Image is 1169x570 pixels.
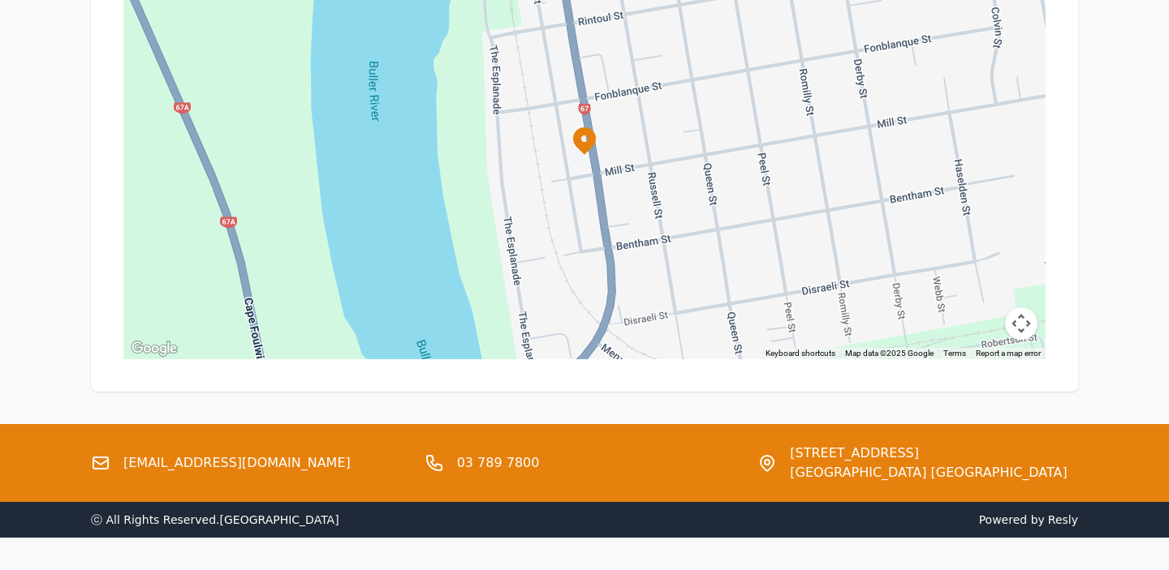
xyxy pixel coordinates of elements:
[845,349,934,358] span: Map data ©2025 Google
[91,513,339,526] span: ⓒ All Rights Reserved. [GEOGRAPHIC_DATA]
[591,512,1078,528] span: Powered by
[127,338,181,359] img: Google
[457,453,540,473] a: 03 789 7800
[790,463,1067,482] span: [GEOGRAPHIC_DATA] [GEOGRAPHIC_DATA]
[123,453,351,473] a: [EMAIL_ADDRESS][DOMAIN_NAME]
[976,349,1041,358] a: Report a map error
[943,349,966,358] a: Terms (opens in new tab)
[766,348,835,359] button: Keyboard shortcuts
[127,338,181,359] a: Open this area in Google Maps (opens a new window)
[1048,513,1078,526] a: Resly
[790,444,1067,463] span: [STREET_ADDRESS]
[1005,307,1037,340] button: Map camera controls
